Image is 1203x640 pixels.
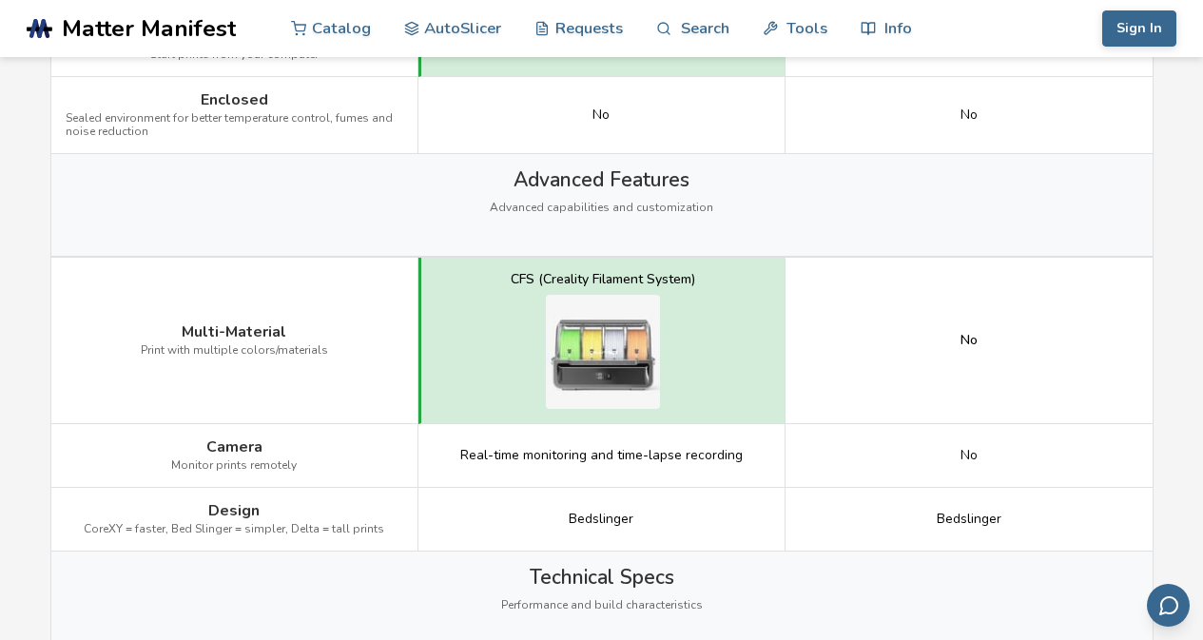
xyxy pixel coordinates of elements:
span: Start prints from your computer [150,48,319,62]
span: No [592,107,610,123]
span: Camera [206,438,262,456]
span: Print with multiple colors/materials [141,344,328,358]
span: Multi-Material [182,323,286,340]
span: No [960,448,978,463]
button: Send feedback via email [1147,584,1190,627]
span: Technical Specs [530,566,674,589]
span: Real-time monitoring and time-lapse recording [460,448,743,463]
span: Enclosed [201,91,268,108]
span: Matter Manifest [62,15,236,42]
button: Sign In [1102,10,1176,47]
span: Design [208,502,260,519]
div: No [960,333,978,348]
span: Advanced capabilities and customization [490,202,713,215]
span: No [960,107,978,123]
span: Bedslinger [937,512,1001,527]
span: Advanced Features [514,168,689,191]
span: Bedslinger [569,512,633,527]
img: Creality Hi multi-material system [546,295,660,409]
span: CoreXY = faster, Bed Slinger = simpler, Delta = tall prints [84,523,384,536]
span: Sealed environment for better temperature control, fumes and noise reduction [66,112,403,139]
span: Performance and build characteristics [501,599,703,612]
span: Monitor prints remotely [171,459,297,473]
div: CFS (Creality Filament System) [511,272,695,287]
